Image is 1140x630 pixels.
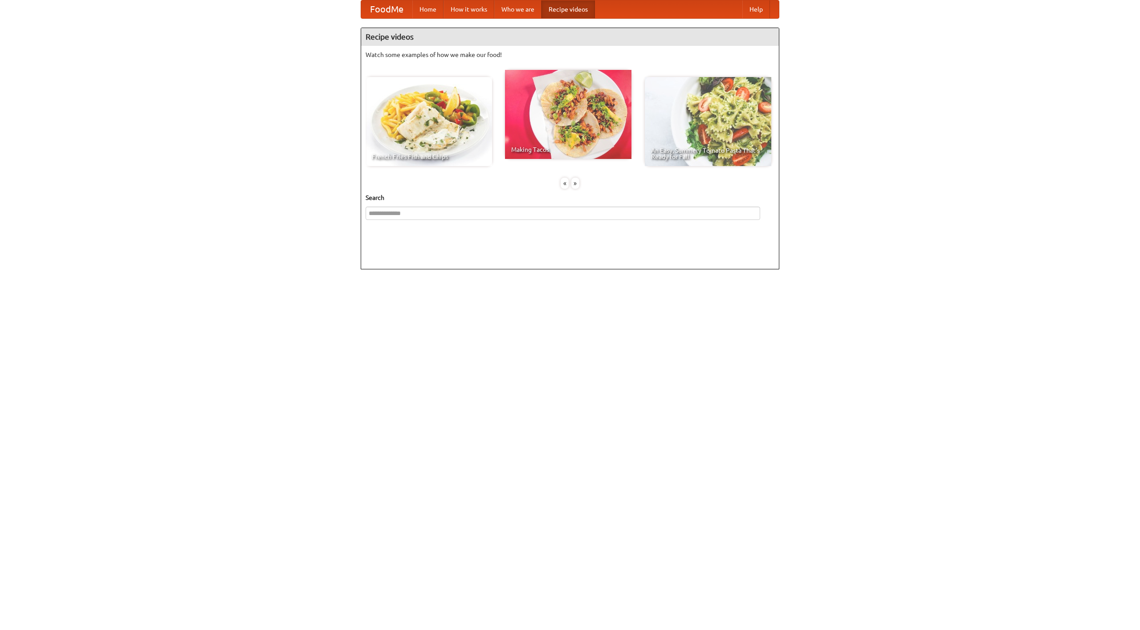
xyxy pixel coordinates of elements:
[494,0,541,18] a: Who we are
[444,0,494,18] a: How it works
[366,50,774,59] p: Watch some examples of how we make our food!
[361,28,779,46] h4: Recipe videos
[541,0,595,18] a: Recipe videos
[361,0,412,18] a: FoodMe
[505,70,631,159] a: Making Tacos
[366,77,492,166] a: French Fries Fish and Chips
[651,147,765,160] span: An Easy, Summery Tomato Pasta That's Ready for Fall
[372,154,486,160] span: French Fries Fish and Chips
[645,77,771,166] a: An Easy, Summery Tomato Pasta That's Ready for Fall
[366,193,774,202] h5: Search
[571,178,579,189] div: »
[561,178,569,189] div: «
[742,0,770,18] a: Help
[412,0,444,18] a: Home
[511,146,625,153] span: Making Tacos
